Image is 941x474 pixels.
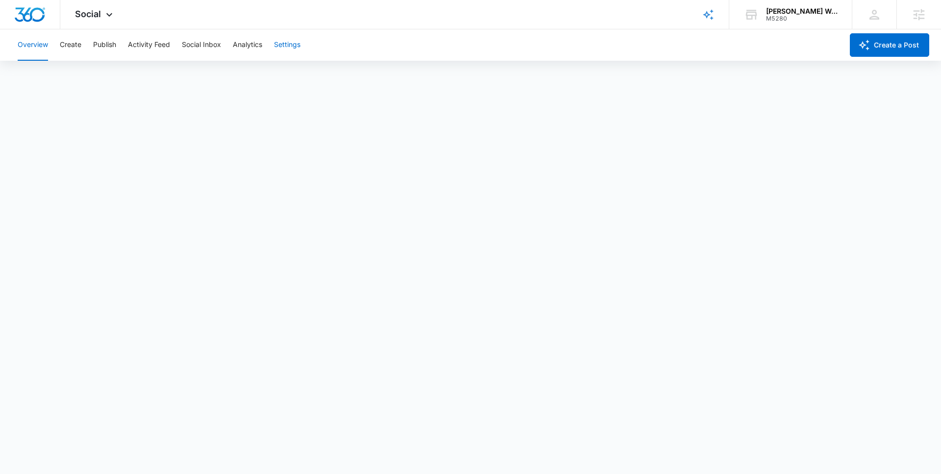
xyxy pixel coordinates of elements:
button: Settings [274,29,300,61]
span: Social [75,9,101,19]
div: account id [766,15,838,22]
button: Publish [93,29,116,61]
button: Activity Feed [128,29,170,61]
button: Create a Post [850,33,929,57]
button: Create [60,29,81,61]
button: Overview [18,29,48,61]
div: account name [766,7,838,15]
button: Social Inbox [182,29,221,61]
button: Analytics [233,29,262,61]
